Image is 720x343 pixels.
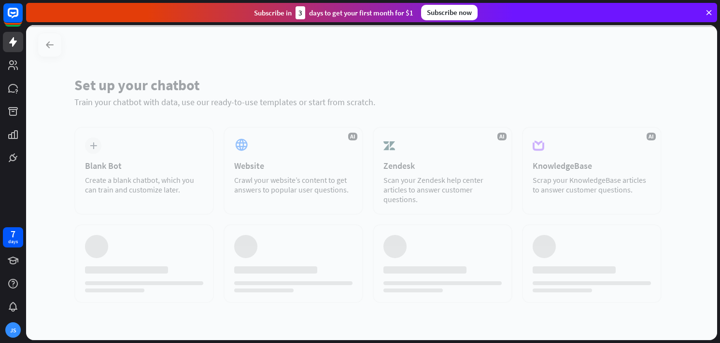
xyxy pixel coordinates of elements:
[3,227,23,247] a: 7 days
[11,230,15,238] div: 7
[8,238,18,245] div: days
[421,5,478,20] div: Subscribe now
[254,6,413,19] div: Subscribe in days to get your first month for $1
[5,322,21,338] div: JS
[296,6,305,19] div: 3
